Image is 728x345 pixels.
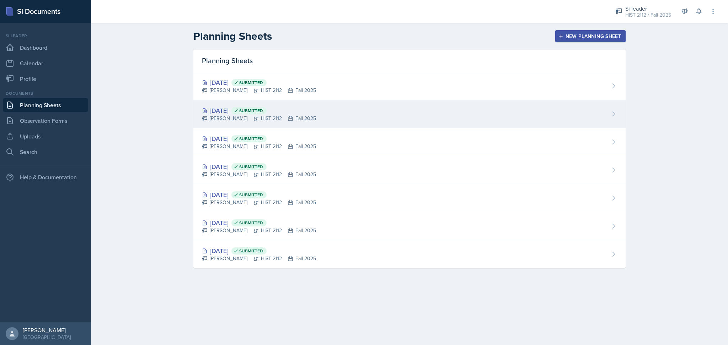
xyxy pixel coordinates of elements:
[3,129,88,143] a: Uploads
[202,143,316,150] div: [PERSON_NAME] HIST 2112 Fall 2025
[193,50,626,72] div: Planning Sheets
[239,192,263,198] span: Submitted
[202,162,316,171] div: [DATE]
[239,136,263,142] span: Submitted
[193,240,626,268] a: [DATE] Submitted [PERSON_NAME]HIST 2112Fall 2025
[3,33,88,39] div: Si leader
[3,56,88,70] a: Calendar
[202,227,316,234] div: [PERSON_NAME] HIST 2112 Fall 2025
[3,98,88,112] a: Planning Sheets
[23,327,71,334] div: [PERSON_NAME]
[625,11,671,19] div: HIST 2112 / Fall 2025
[193,100,626,128] a: [DATE] Submitted [PERSON_NAME]HIST 2112Fall 2025
[239,164,263,170] span: Submitted
[193,212,626,240] a: [DATE] Submitted [PERSON_NAME]HIST 2112Fall 2025
[202,87,316,94] div: [PERSON_NAME] HIST 2112 Fall 2025
[202,255,316,262] div: [PERSON_NAME] HIST 2112 Fall 2025
[560,33,621,39] div: New Planning Sheet
[202,190,316,199] div: [DATE]
[202,78,316,87] div: [DATE]
[239,220,263,226] span: Submitted
[3,90,88,97] div: Documents
[555,30,626,42] button: New Planning Sheet
[239,108,263,114] span: Submitted
[202,246,316,256] div: [DATE]
[3,40,88,55] a: Dashboard
[3,72,88,86] a: Profile
[202,106,316,115] div: [DATE]
[193,156,626,184] a: [DATE] Submitted [PERSON_NAME]HIST 2112Fall 2025
[193,72,626,100] a: [DATE] Submitted [PERSON_NAME]HIST 2112Fall 2025
[3,145,88,159] a: Search
[625,4,671,13] div: Si leader
[193,30,272,43] h2: Planning Sheets
[193,184,626,212] a: [DATE] Submitted [PERSON_NAME]HIST 2112Fall 2025
[202,115,316,122] div: [PERSON_NAME] HIST 2112 Fall 2025
[202,218,316,228] div: [DATE]
[239,80,263,86] span: Submitted
[239,248,263,254] span: Submitted
[3,170,88,184] div: Help & Documentation
[3,114,88,128] a: Observation Forms
[193,128,626,156] a: [DATE] Submitted [PERSON_NAME]HIST 2112Fall 2025
[202,134,316,143] div: [DATE]
[202,199,316,206] div: [PERSON_NAME] HIST 2112 Fall 2025
[23,334,71,341] div: [GEOGRAPHIC_DATA]
[202,171,316,178] div: [PERSON_NAME] HIST 2112 Fall 2025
